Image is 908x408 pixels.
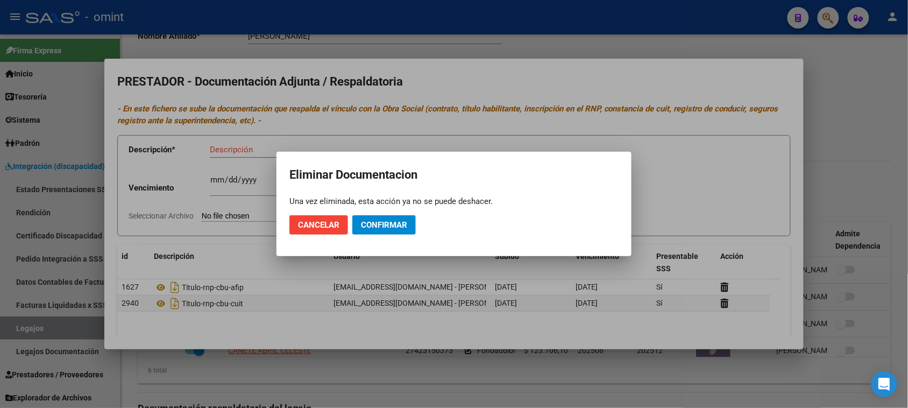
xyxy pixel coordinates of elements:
span: Cancelar [298,220,339,230]
button: Confirmar [352,215,416,235]
span: Confirmar [361,220,407,230]
div: Una vez eliminada, esta acción ya no se puede deshacer. [289,196,619,207]
div: Open Intercom Messenger [871,371,897,397]
button: Cancelar [289,215,348,235]
h2: Eliminar Documentacion [289,165,619,185]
